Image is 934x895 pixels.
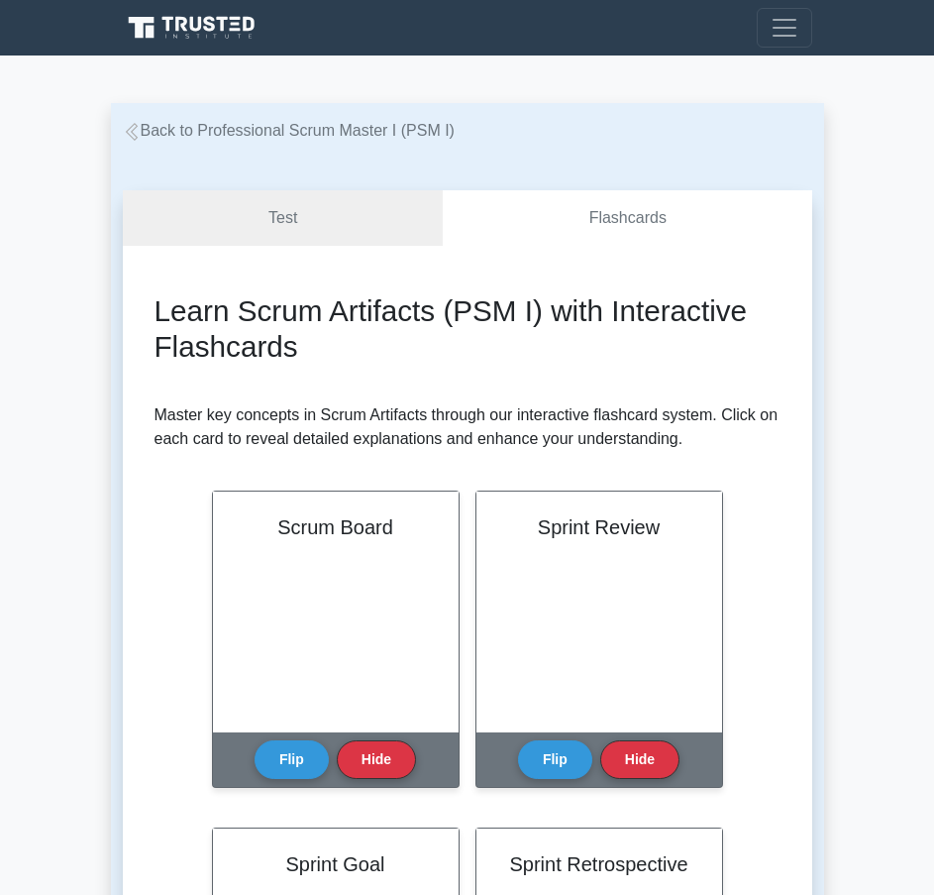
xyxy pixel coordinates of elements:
[237,515,435,539] h2: Scrum Board
[500,515,698,539] h2: Sprint Review
[123,190,444,247] a: Test
[155,293,780,364] h2: Learn Scrum Artifacts (PSM I) with Interactive Flashcards
[123,122,455,139] a: Back to Professional Scrum Master I (PSM I)
[443,190,811,247] a: Flashcards
[500,852,698,876] h2: Sprint Retrospective
[600,740,679,779] button: Hide
[757,8,812,48] button: Toggle navigation
[337,740,416,779] button: Hide
[237,852,435,876] h2: Sprint Goal
[255,740,329,779] button: Flip
[518,740,592,779] button: Flip
[155,403,780,451] p: Master key concepts in Scrum Artifacts through our interactive flashcard system. Click on each ca...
